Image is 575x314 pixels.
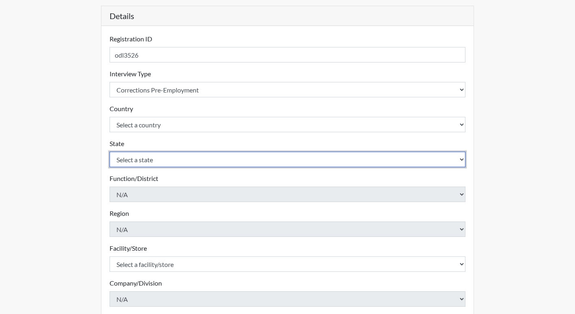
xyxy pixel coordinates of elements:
[101,6,474,26] h5: Details
[110,104,133,114] label: Country
[110,209,129,218] label: Region
[110,69,151,79] label: Interview Type
[110,278,162,288] label: Company/Division
[110,139,124,148] label: State
[110,34,152,44] label: Registration ID
[110,47,466,62] input: Insert a Registration ID, which needs to be a unique alphanumeric value for each interviewee
[110,174,158,183] label: Function/District
[110,243,147,253] label: Facility/Store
